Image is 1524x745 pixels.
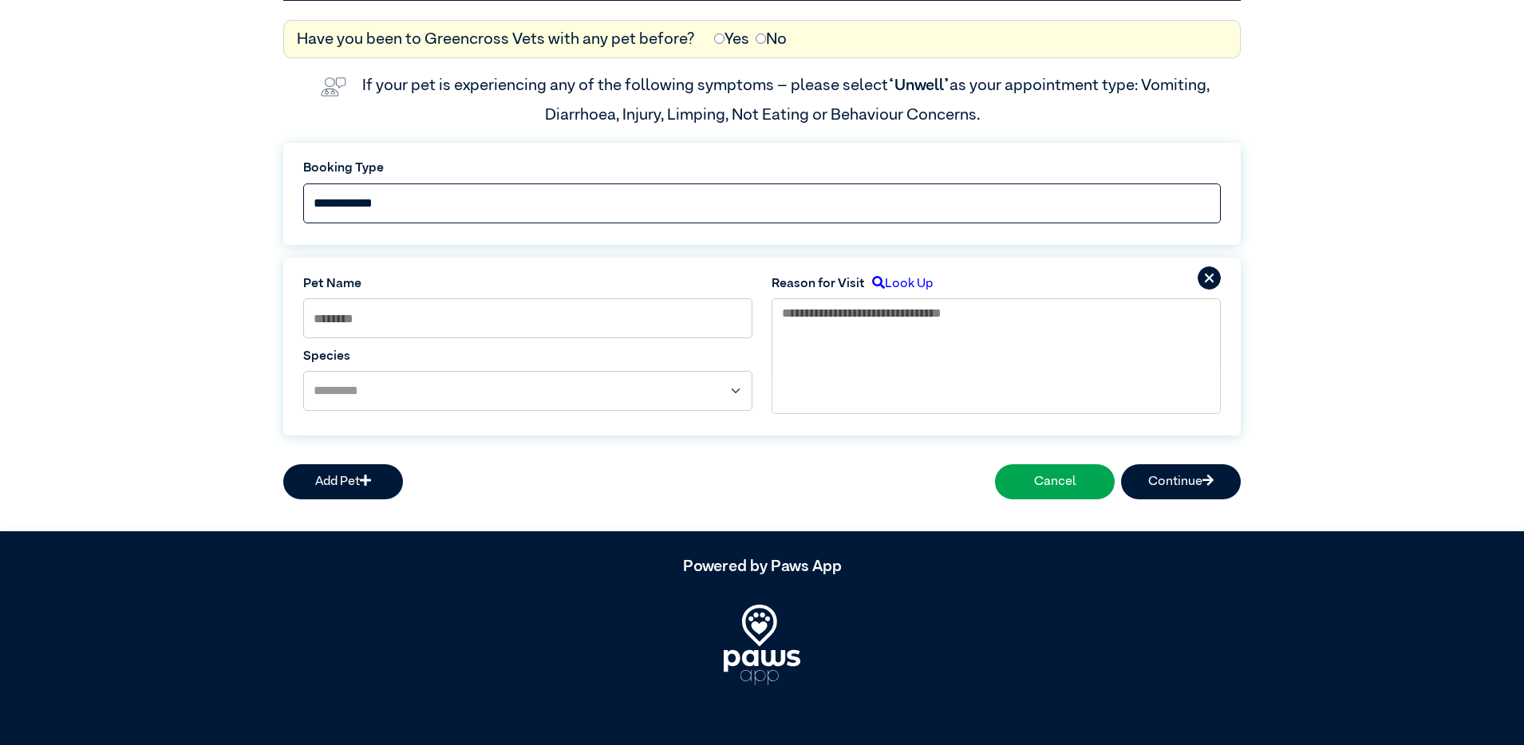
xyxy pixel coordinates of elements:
label: If your pet is experiencing any of the following symptoms – please select as your appointment typ... [362,77,1213,122]
label: No [756,27,787,51]
button: Add Pet [283,464,403,499]
h5: Powered by Paws App [283,557,1241,576]
label: Species [303,347,752,366]
img: vet [314,71,353,103]
label: Yes [714,27,749,51]
label: Have you been to Greencross Vets with any pet before? [297,27,695,51]
button: Cancel [995,464,1115,499]
label: Reason for Visit [772,274,865,294]
input: Yes [714,34,724,44]
img: PawsApp [724,605,800,684]
span: “Unwell” [888,77,950,93]
label: Booking Type [303,159,1221,178]
input: No [756,34,766,44]
label: Look Up [865,274,933,294]
label: Pet Name [303,274,752,294]
button: Continue [1121,464,1241,499]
